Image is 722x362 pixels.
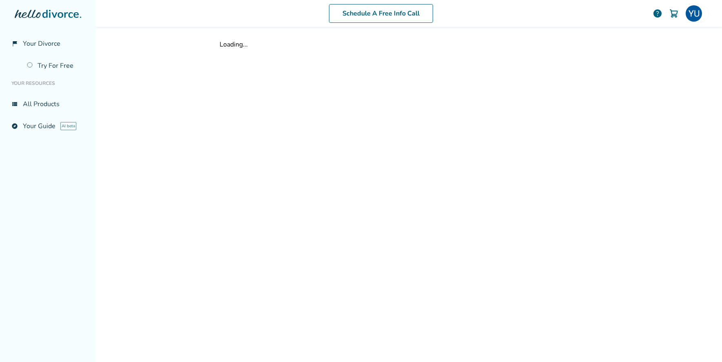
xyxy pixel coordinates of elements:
span: AI beta [60,122,76,130]
a: view_listAll Products [7,95,89,113]
li: Your Resources [7,75,89,91]
div: Loading... [220,40,598,49]
img: Cart [669,9,679,18]
span: flag_2 [11,40,18,47]
a: Schedule A Free Info Call [329,4,433,23]
a: exploreYour GuideAI beta [7,117,89,135]
a: help [653,9,662,18]
a: Try For Free [22,56,89,75]
span: view_list [11,101,18,107]
span: explore [11,123,18,129]
img: YU GU [686,5,702,22]
a: flag_2Your Divorce [7,34,89,53]
span: Your Divorce [23,39,60,48]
